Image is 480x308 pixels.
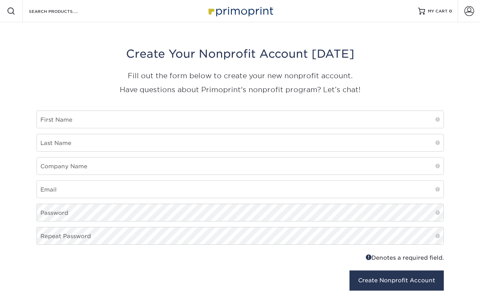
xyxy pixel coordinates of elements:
button: Create Nonprofit Account [349,270,444,291]
input: SEARCH PRODUCTS..... [28,7,96,15]
img: Primoprint [205,3,275,18]
h3: Create Your Nonprofit Account [DATE] [37,47,444,60]
div: Denotes a required field. [245,253,444,262]
p: Fill out the form below to create your new nonprofit account. Have questions about Primoprint's n... [37,69,444,97]
span: MY CART [428,8,448,14]
span: 0 [449,9,452,14]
